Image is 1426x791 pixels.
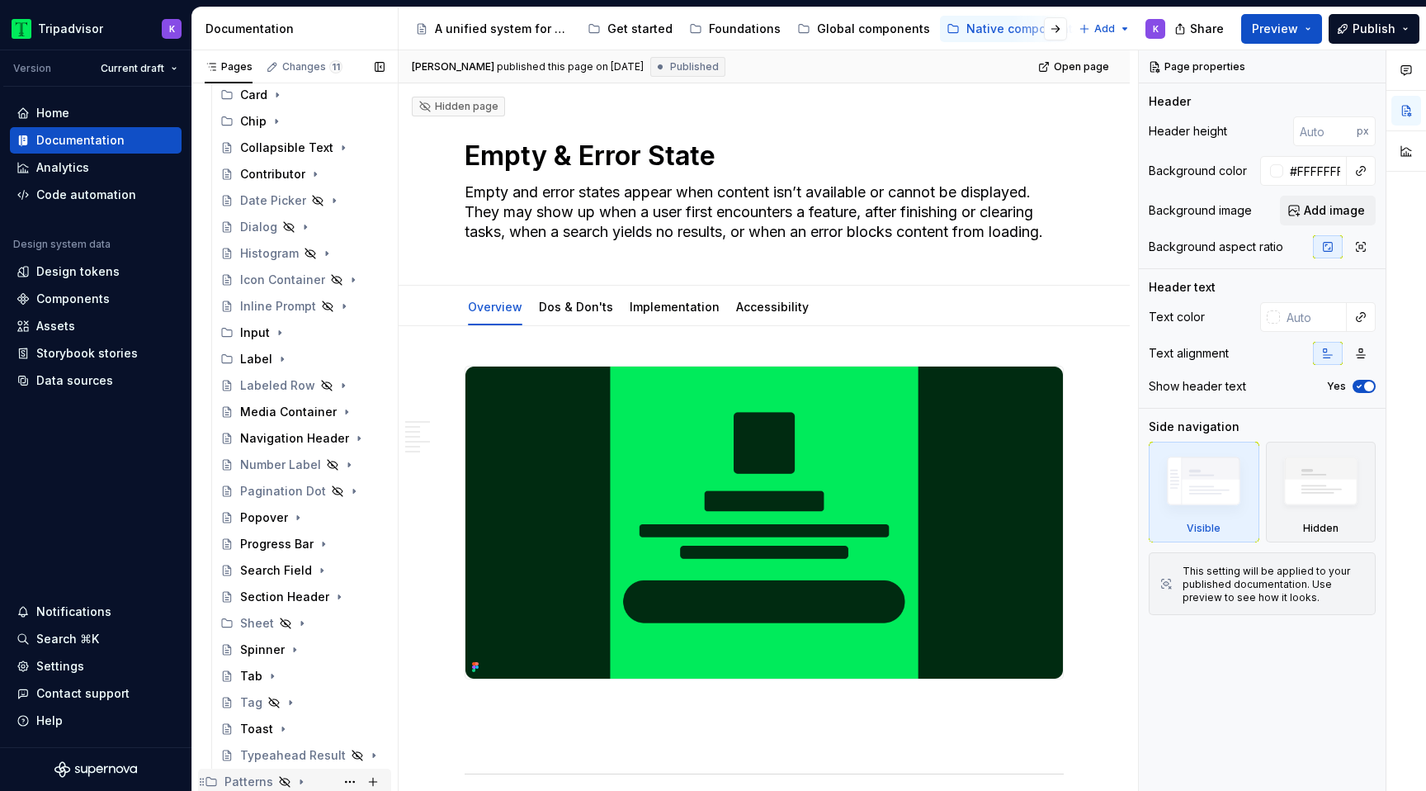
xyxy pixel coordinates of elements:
img: 66ce6608-aeb1-4084-971e-35863f6a513d.png [465,367,1063,679]
div: Input [240,324,270,341]
div: Storybook stories [36,345,138,362]
button: Help [10,708,182,734]
div: Sheet [240,615,274,632]
div: Header height [1149,123,1227,140]
div: Input [214,320,391,346]
div: Home [36,105,69,121]
input: Auto [1293,116,1357,146]
a: Analytics [10,154,182,181]
div: This setting will be applied to your published documentation. Use preview to see how it looks. [1183,565,1365,604]
div: Help [36,713,63,729]
div: Date Picker [240,192,306,209]
div: Typeahead Result [240,747,346,764]
a: Tag [214,689,391,716]
textarea: Empty & Error State [461,136,1060,176]
div: Hidden [1266,442,1376,542]
a: Histogram [214,240,391,267]
div: Chip [240,113,267,130]
span: [PERSON_NAME] [412,60,494,73]
div: Number Label [240,457,321,473]
div: Pages [205,60,253,73]
div: Chip [214,108,391,135]
span: Open page [1054,60,1109,73]
div: Header text [1149,279,1216,296]
button: Contact support [10,680,182,707]
div: Inline Prompt [240,298,316,315]
div: Search ⌘K [36,631,99,647]
div: Settings [36,658,84,675]
a: Implementation [630,300,720,314]
div: Labeled Row [240,377,315,394]
div: Label [214,346,391,372]
label: Yes [1327,380,1346,393]
div: Components [36,291,110,307]
img: 0ed0e8b8-9446-497d-bad0-376821b19aa5.png [12,19,31,39]
div: K [169,22,175,36]
div: Side navigation [1149,419,1239,435]
div: Visible [1149,442,1259,542]
a: Contributor [214,161,391,187]
span: Current draft [101,62,164,75]
div: Design tokens [36,263,120,280]
a: Data sources [10,367,182,394]
a: Overview [468,300,522,314]
div: Native components [966,21,1079,37]
div: Documentation [36,132,125,149]
span: Share [1190,21,1224,37]
div: Card [214,82,391,108]
div: Tab [240,668,262,684]
input: Auto [1280,302,1347,332]
div: Visible [1187,522,1221,535]
button: Add [1074,17,1136,40]
div: Global components [817,21,930,37]
button: Search ⌘K [10,626,182,652]
div: Icon Container [240,272,325,288]
div: Background color [1149,163,1247,179]
div: Collapsible Text [240,140,333,156]
a: Documentation [10,127,182,154]
span: Add [1094,22,1115,36]
div: published this page on [DATE] [497,60,644,73]
div: Show header text [1149,378,1246,395]
div: Tag [240,694,262,711]
div: Design system data [13,238,111,251]
a: Toast [214,716,391,742]
div: Overview [461,289,529,324]
a: Progress Bar [214,531,391,557]
span: 11 [329,60,342,73]
div: Accessibility [730,289,815,324]
div: Version [13,62,51,75]
button: Current draft [93,57,185,80]
span: Publish [1353,21,1395,37]
button: Publish [1329,14,1419,44]
a: Section Header [214,584,391,610]
a: Components [10,286,182,312]
div: Hidden page [418,100,498,113]
div: K [1153,22,1159,36]
div: Background aspect ratio [1149,239,1283,255]
div: Implementation [623,289,726,324]
div: Media Container [240,404,337,420]
div: Card [240,87,267,103]
div: Analytics [36,159,89,176]
a: Foundations [682,16,787,42]
span: Published [670,60,719,73]
button: Share [1166,14,1235,44]
a: Tab [214,663,391,689]
a: Open page [1033,55,1117,78]
button: Preview [1241,14,1322,44]
a: Storybook stories [10,340,182,367]
a: Collapsible Text [214,135,391,161]
div: Text color [1149,309,1205,325]
div: Data sources [36,372,113,389]
a: Date Picker [214,187,391,214]
a: Dos & Don'ts [539,300,613,314]
div: Sheet [214,610,391,637]
a: Popover [214,504,391,531]
div: Pagination Dot [240,483,326,500]
div: Histogram [240,245,299,262]
a: Home [10,100,182,126]
div: A unified system for every journey. [435,21,571,37]
div: Code automation [36,187,136,203]
div: Toast [240,721,273,737]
